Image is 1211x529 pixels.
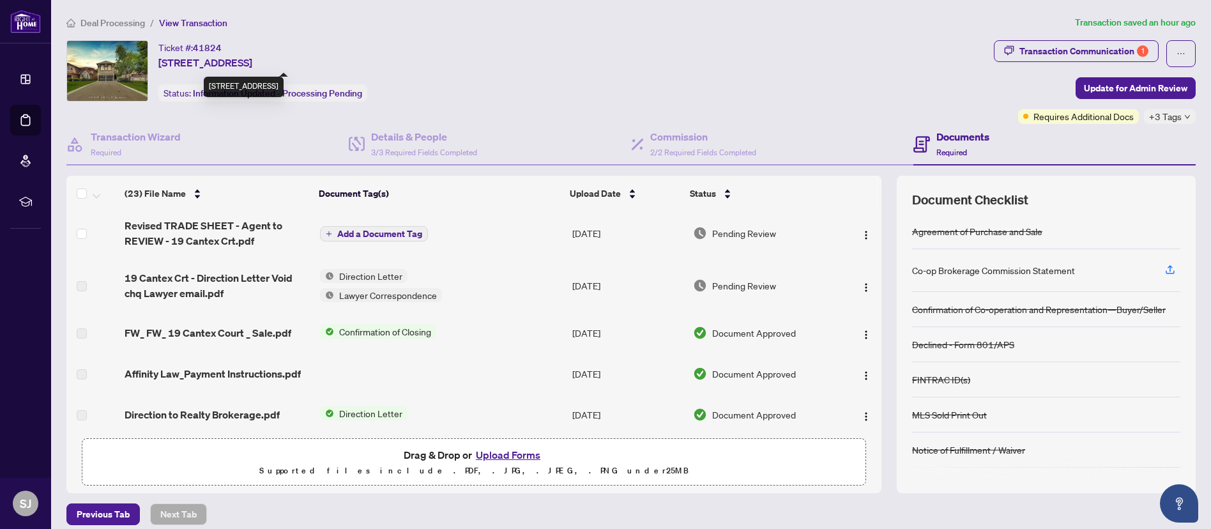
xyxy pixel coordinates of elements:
[1075,15,1196,30] article: Transaction saved an hour ago
[861,230,871,240] img: Logo
[91,129,181,144] h4: Transaction Wizard
[150,503,207,525] button: Next Tab
[912,191,1028,209] span: Document Checklist
[125,366,301,381] span: Affinity Law_Payment Instructions.pdf
[570,187,621,201] span: Upload Date
[125,407,280,422] span: Direction to Realty Brokerage.pdf
[936,129,989,144] h4: Documents
[82,439,865,486] span: Drag & Drop orUpload FormsSupported files include .PDF, .JPG, .JPEG, .PNG under25MB
[693,279,707,293] img: Document Status
[193,42,222,54] span: 41824
[912,408,987,422] div: MLS Sold Print Out
[994,40,1159,62] button: Transaction Communication1
[204,77,284,97] div: [STREET_ADDRESS]
[685,176,835,211] th: Status
[856,404,876,425] button: Logo
[1033,109,1134,123] span: Requires Additional Docs
[912,302,1166,316] div: Confirmation of Co-operation and Representation—Buyer/Seller
[912,337,1014,351] div: Declined - Form 801/APS
[1019,41,1148,61] div: Transaction Communication
[337,229,422,238] span: Add a Document Tag
[712,408,796,422] span: Document Approved
[712,326,796,340] span: Document Approved
[1184,114,1191,120] span: down
[861,411,871,422] img: Logo
[912,372,970,387] div: FINTRAC ID(s)
[20,494,31,512] span: SJ
[567,208,688,259] td: [DATE]
[320,226,428,241] button: Add a Document Tag
[125,218,309,249] span: Revised TRADE SHEET - Agent to REVIEW - 19 Cantex Crt.pdf
[693,367,707,381] img: Document Status
[912,224,1042,238] div: Agreement of Purchase and Sale
[66,19,75,27] span: home
[119,176,314,211] th: (23) File Name
[1076,77,1196,99] button: Update for Admin Review
[193,88,362,99] span: Information Updated - Processing Pending
[567,353,688,394] td: [DATE]
[856,223,876,243] button: Logo
[314,176,565,211] th: Document Tag(s)
[404,447,544,463] span: Drag & Drop or
[320,406,407,420] button: Status IconDirection Letter
[861,282,871,293] img: Logo
[125,187,186,201] span: (23) File Name
[472,447,544,463] button: Upload Forms
[856,364,876,384] button: Logo
[1160,484,1198,523] button: Open asap
[150,15,154,30] li: /
[334,325,436,339] span: Confirmation of Closing
[320,269,334,283] img: Status Icon
[861,330,871,340] img: Logo
[567,394,688,435] td: [DATE]
[320,288,334,302] img: Status Icon
[693,326,707,340] img: Document Status
[158,40,222,55] div: Ticket #:
[1137,45,1148,57] div: 1
[712,279,776,293] span: Pending Review
[80,17,145,29] span: Deal Processing
[712,367,796,381] span: Document Approved
[371,129,477,144] h4: Details & People
[712,226,776,240] span: Pending Review
[912,443,1025,457] div: Notice of Fulfillment / Waiver
[334,269,407,283] span: Direction Letter
[1149,109,1182,124] span: +3 Tags
[856,275,876,296] button: Logo
[125,270,309,301] span: 19 Cantex Crt - Direction Letter Void chq Lawyer email.pdf
[67,41,148,101] img: IMG-N12156301_1.jpg
[158,84,367,102] div: Status:
[565,176,685,211] th: Upload Date
[320,269,447,302] button: Status IconDirection LetterStatus IconLawyer Correspondence
[91,148,121,157] span: Required
[77,504,130,525] span: Previous Tab
[861,371,871,381] img: Logo
[371,148,477,157] span: 3/3 Required Fields Completed
[650,148,756,157] span: 2/2 Required Fields Completed
[693,408,707,422] img: Document Status
[320,406,334,420] img: Status Icon
[650,129,756,144] h4: Commission
[158,55,252,70] span: [STREET_ADDRESS]
[334,406,407,420] span: Direction Letter
[320,325,334,339] img: Status Icon
[320,325,436,339] button: Status IconConfirmation of Closing
[159,17,227,29] span: View Transaction
[10,10,41,33] img: logo
[66,503,140,525] button: Previous Tab
[1177,49,1185,58] span: ellipsis
[326,231,332,237] span: plus
[1084,78,1187,98] span: Update for Admin Review
[567,259,688,312] td: [DATE]
[334,288,442,302] span: Lawyer Correspondence
[90,463,858,479] p: Supported files include .PDF, .JPG, .JPEG, .PNG under 25 MB
[856,323,876,343] button: Logo
[125,325,291,341] span: FW_ FW_ 19 Cantex Court _ Sale.pdf
[936,148,967,157] span: Required
[912,263,1075,277] div: Co-op Brokerage Commission Statement
[690,187,716,201] span: Status
[567,312,688,353] td: [DATE]
[693,226,707,240] img: Document Status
